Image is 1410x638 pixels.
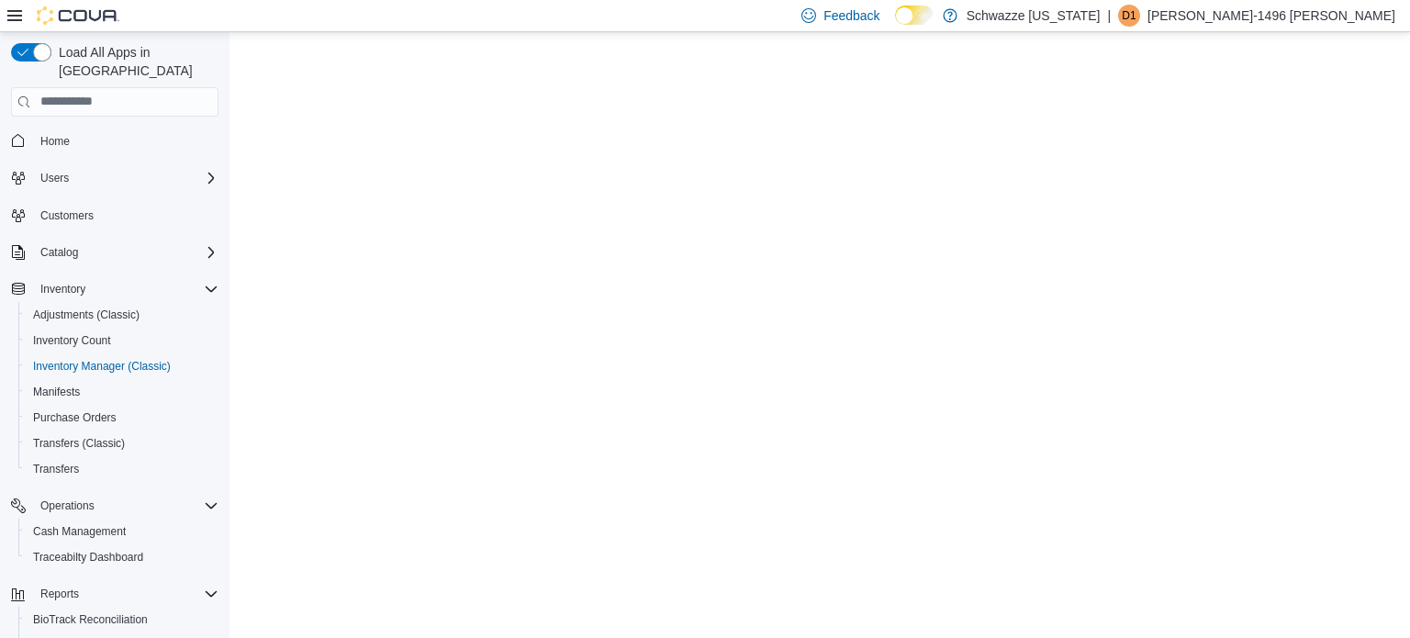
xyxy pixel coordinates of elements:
[33,524,126,539] span: Cash Management
[4,128,226,154] button: Home
[26,520,218,543] span: Cash Management
[26,432,218,454] span: Transfers (Classic)
[26,520,133,543] a: Cash Management
[18,431,226,456] button: Transfers (Classic)
[4,493,226,519] button: Operations
[4,581,226,607] button: Reports
[33,583,218,605] span: Reports
[26,609,155,631] a: BioTrack Reconciliation
[33,436,125,451] span: Transfers (Classic)
[4,165,226,191] button: Users
[26,458,218,480] span: Transfers
[40,171,69,185] span: Users
[33,278,218,300] span: Inventory
[26,546,151,568] a: Traceabilty Dashboard
[26,330,218,352] span: Inventory Count
[40,134,70,149] span: Home
[33,129,218,152] span: Home
[40,498,95,513] span: Operations
[18,302,226,328] button: Adjustments (Classic)
[18,328,226,353] button: Inventory Count
[40,208,94,223] span: Customers
[26,304,147,326] a: Adjustments (Classic)
[33,278,93,300] button: Inventory
[33,385,80,399] span: Manifests
[26,381,87,403] a: Manifests
[26,381,218,403] span: Manifests
[4,240,226,265] button: Catalog
[18,405,226,431] button: Purchase Orders
[33,495,102,517] button: Operations
[33,241,85,263] button: Catalog
[33,583,86,605] button: Reports
[33,495,218,517] span: Operations
[26,355,218,377] span: Inventory Manager (Classic)
[33,333,111,348] span: Inventory Count
[1147,5,1395,27] p: [PERSON_NAME]-1496 [PERSON_NAME]
[33,410,117,425] span: Purchase Orders
[26,407,124,429] a: Purchase Orders
[1122,5,1136,27] span: D1
[18,544,226,570] button: Traceabilty Dashboard
[33,205,101,227] a: Customers
[33,204,218,227] span: Customers
[823,6,879,25] span: Feedback
[33,241,218,263] span: Catalog
[18,379,226,405] button: Manifests
[26,609,218,631] span: BioTrack Reconciliation
[26,330,118,352] a: Inventory Count
[26,432,132,454] a: Transfers (Classic)
[26,355,178,377] a: Inventory Manager (Classic)
[37,6,119,25] img: Cova
[1118,5,1140,27] div: Danny-1496 Moreno
[18,456,226,482] button: Transfers
[26,407,218,429] span: Purchase Orders
[18,519,226,544] button: Cash Management
[40,587,79,601] span: Reports
[33,167,218,189] span: Users
[18,353,226,379] button: Inventory Manager (Classic)
[4,202,226,229] button: Customers
[40,282,85,297] span: Inventory
[26,304,218,326] span: Adjustments (Classic)
[895,25,896,26] span: Dark Mode
[33,130,77,152] a: Home
[51,43,218,80] span: Load All Apps in [GEOGRAPHIC_DATA]
[33,167,76,189] button: Users
[33,308,140,322] span: Adjustments (Classic)
[33,462,79,476] span: Transfers
[18,607,226,632] button: BioTrack Reconciliation
[967,5,1101,27] p: Schwazze [US_STATE]
[40,245,78,260] span: Catalog
[33,550,143,565] span: Traceabilty Dashboard
[26,546,218,568] span: Traceabilty Dashboard
[33,612,148,627] span: BioTrack Reconciliation
[4,276,226,302] button: Inventory
[26,458,86,480] a: Transfers
[895,6,934,25] input: Dark Mode
[33,359,171,374] span: Inventory Manager (Classic)
[1107,5,1111,27] p: |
